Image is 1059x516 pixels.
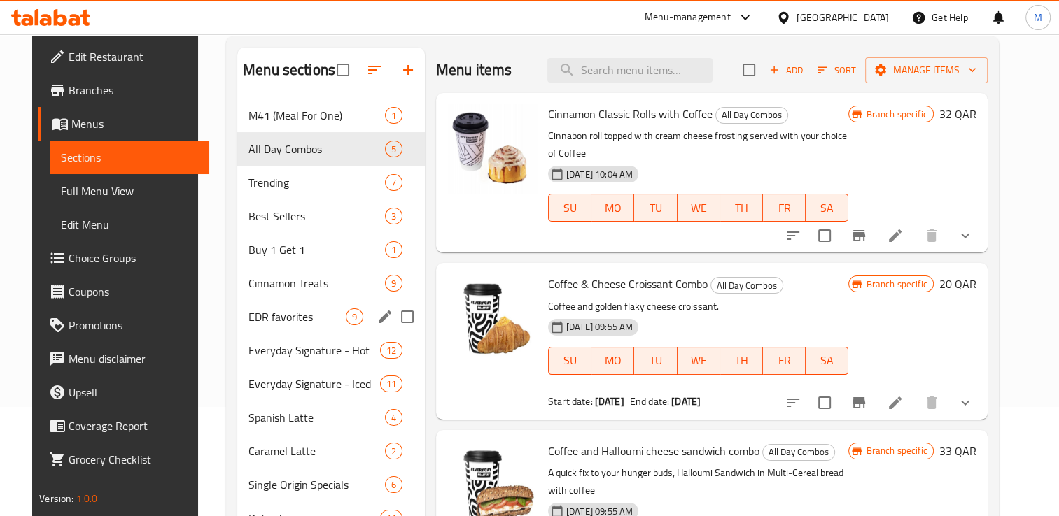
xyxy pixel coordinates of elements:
span: Add [767,62,805,78]
button: sort-choices [776,219,810,252]
img: Coffee & Cheese Croissant Combo [447,274,537,364]
div: items [385,174,402,191]
span: TU [640,198,671,218]
button: MO [591,194,634,222]
span: Sort [818,62,856,78]
div: Trending7 [237,166,425,199]
span: Add item [764,59,808,81]
b: [DATE] [595,392,624,410]
span: Coffee & Cheese Croissant Combo [548,273,708,294]
h6: 33 QAR [939,441,976,461]
span: MO [597,198,629,218]
span: Sections [61,149,198,166]
a: Sections [50,141,209,174]
a: Menu disclaimer [38,342,209,375]
div: All Day Combos [710,277,783,294]
button: show more [948,219,982,252]
div: Caramel Latte2 [237,434,425,468]
span: Caramel Latte [248,443,385,459]
a: Edit menu item [887,227,904,244]
button: Add [764,59,808,81]
span: Buy 1 Get 1 [248,241,385,258]
span: Start date: [548,392,593,410]
button: TU [634,347,677,375]
span: Everyday Signature - Iced [248,375,380,392]
span: Branch specific [860,444,932,457]
span: SA [811,198,843,218]
div: items [385,476,402,493]
span: Full Menu View [61,182,198,199]
div: All Day Combos5 [237,132,425,166]
span: SU [554,198,586,218]
span: Cinnamon Classic Rolls with Coffee [548,103,713,124]
h2: Menu sections [243,59,335,80]
span: Promotions [69,317,198,334]
div: All Day Combos [248,141,385,157]
a: Edit menu item [887,394,904,411]
svg: Show Choices [957,394,974,411]
span: 12 [381,344,402,357]
span: TH [726,350,757,371]
a: Choice Groups [38,241,209,275]
span: Cinnamon Treats [248,275,385,292]
span: FR [769,350,800,371]
div: M41 (Meal For One)1 [237,99,425,132]
button: Sort [814,59,860,81]
a: Menus [38,107,209,141]
span: Edit Restaurant [69,48,198,65]
span: Menu disclaimer [69,350,198,367]
span: M41 (Meal For One) [248,107,385,124]
span: Branch specific [860,278,932,291]
img: Cinnamon Classic Rolls with Coffee [447,104,537,194]
span: 11 [381,378,402,391]
span: Select to update [810,388,839,417]
div: items [380,375,402,392]
span: Trending [248,174,385,191]
button: WE [678,194,720,222]
span: 6 [386,478,402,492]
input: search [547,58,713,83]
span: TU [640,350,671,371]
button: FR [763,194,806,222]
h2: Menu items [436,59,512,80]
h6: 20 QAR [939,274,976,294]
span: 1 [386,243,402,257]
svg: Show Choices [957,227,974,244]
div: EDR favorites9edit [237,300,425,334]
span: [DATE] 09:55 AM [561,320,638,334]
div: All Day Combos [715,107,788,124]
button: WE [678,347,720,375]
span: All Day Combos [716,107,787,123]
button: delete [915,386,948,420]
div: Spanish Latte4 [237,401,425,434]
button: sort-choices [776,386,810,420]
button: Add section [391,53,425,87]
div: [GEOGRAPHIC_DATA] [797,10,889,25]
span: 5 [386,143,402,156]
button: Branch-specific-item [842,386,876,420]
button: delete [915,219,948,252]
span: MO [597,350,629,371]
div: All Day Combos [762,444,835,461]
div: Single Origin Specials6 [237,468,425,501]
a: Promotions [38,308,209,342]
button: SA [806,347,848,375]
div: items [385,275,402,292]
span: SA [811,350,843,371]
div: items [385,107,402,124]
span: Menus [71,115,198,132]
button: TH [720,347,763,375]
div: Best Sellers [248,208,385,224]
span: Select section [734,55,764,85]
button: MO [591,347,634,375]
h6: 32 QAR [939,104,976,124]
div: Cinnamon Treats9 [237,266,425,300]
span: Sort sections [358,53,391,87]
div: Everyday Signature - Iced11 [237,367,425,401]
span: Edit Menu [61,216,198,233]
div: Spanish Latte [248,409,385,426]
span: Select to update [810,221,839,250]
div: Buy 1 Get 11 [237,233,425,266]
